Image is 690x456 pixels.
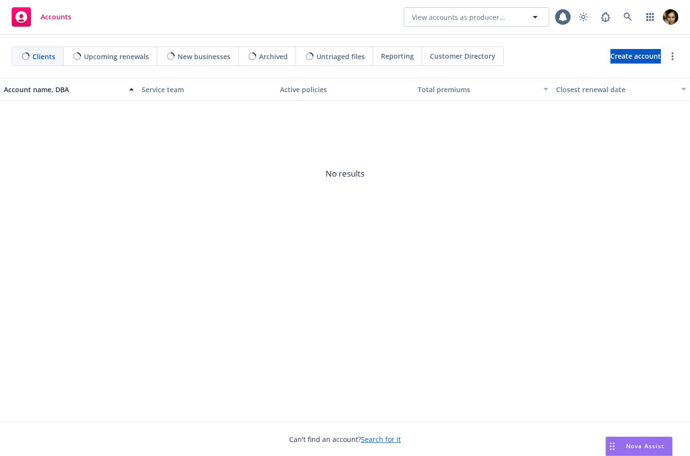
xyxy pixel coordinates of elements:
a: Create account [610,49,661,64]
a: Accounts [8,3,75,31]
button: View accounts as producer... [404,7,549,27]
a: Search for it [361,435,401,444]
a: Search [618,7,638,27]
span: New businesses [178,51,230,62]
span: Reporting [381,51,414,61]
span: Customer Directory [430,51,495,61]
a: Toggle theme [574,7,593,27]
span: Untriaged files [316,51,365,62]
span: View accounts as producer... [412,12,505,22]
div: Account name, DBA [4,84,123,95]
a: Report a Bug [596,7,615,27]
span: Accounts [41,13,71,21]
div: Service team [142,84,272,95]
img: photo [663,9,678,25]
span: Nova Assist [626,442,664,450]
a: more [667,50,678,62]
button: Nova Assist [606,437,673,456]
span: Clients [33,51,55,62]
span: Create account [610,47,661,65]
div: Total premiums [418,84,537,95]
span: Can't find an account? [289,434,401,444]
button: Service team [138,78,276,101]
div: Drag to move [606,437,618,456]
button: Closest renewal date [552,78,690,101]
div: Closest renewal date [556,84,675,95]
span: Archived [259,51,288,62]
a: Switch app [641,7,660,27]
span: Upcoming renewals [84,51,149,62]
button: Total premiums [414,78,552,101]
div: Active policies [280,84,410,95]
button: Active policies [276,78,414,101]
